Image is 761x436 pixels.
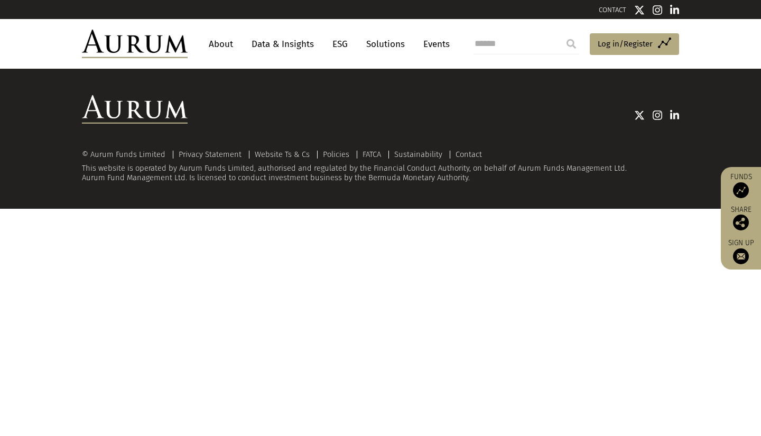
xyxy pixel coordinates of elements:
img: Aurum [82,30,188,58]
a: About [203,34,238,54]
a: Data & Insights [246,34,319,54]
a: Sustainability [394,150,442,159]
a: FATCA [363,150,381,159]
a: Privacy Statement [179,150,242,159]
img: Instagram icon [653,110,662,120]
a: Contact [456,150,482,159]
a: ESG [327,34,353,54]
img: Linkedin icon [670,110,680,120]
div: This website is operated by Aurum Funds Limited, authorised and regulated by the Financial Conduc... [82,150,679,182]
a: Policies [323,150,349,159]
a: Events [418,34,450,54]
span: Log in/Register [598,38,653,50]
img: Linkedin icon [670,5,680,15]
a: Log in/Register [590,33,679,55]
a: CONTACT [599,6,626,14]
input: Submit [561,33,582,54]
img: Instagram icon [653,5,662,15]
a: Solutions [361,34,410,54]
img: Twitter icon [634,5,645,15]
img: Twitter icon [634,110,645,120]
div: Share [726,206,756,230]
a: Website Ts & Cs [255,150,310,159]
img: Aurum Logo [82,95,188,124]
a: Funds [726,172,756,198]
img: Access Funds [733,182,749,198]
div: © Aurum Funds Limited [82,151,171,159]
